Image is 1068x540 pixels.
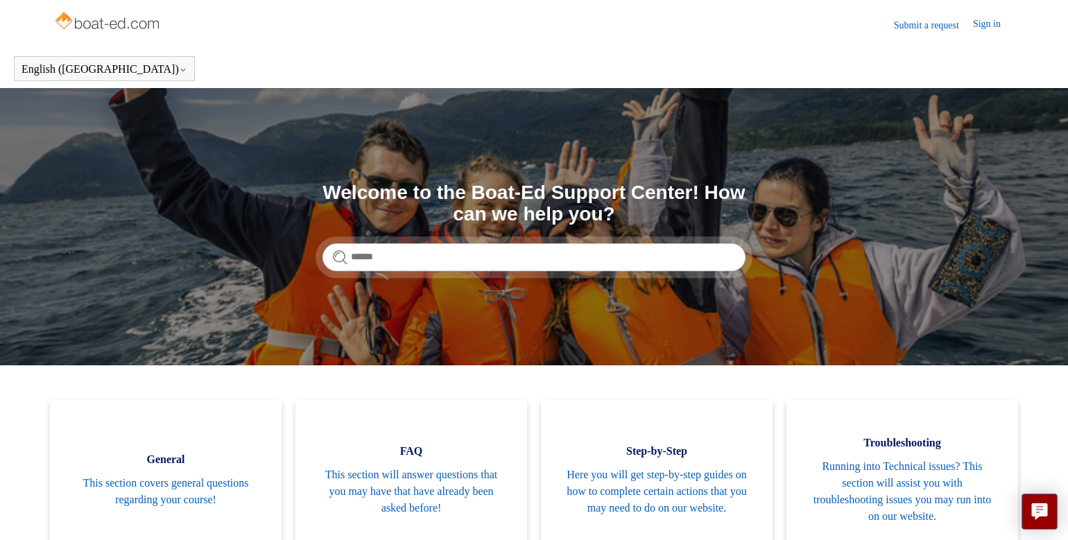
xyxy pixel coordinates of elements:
[562,443,752,460] span: Step-by-Step
[316,443,506,460] span: FAQ
[71,475,261,508] span: This section covers general questions regarding your course!
[322,243,746,271] input: Search
[1022,494,1058,530] button: Live chat
[71,451,261,468] span: General
[21,63,187,76] button: English ([GEOGRAPHIC_DATA])
[322,182,746,225] h1: Welcome to the Boat-Ed Support Center! How can we help you?
[973,17,1015,33] a: Sign in
[53,8,164,36] img: Boat-Ed Help Center home page
[807,458,997,525] span: Running into Technical issues? This section will assist you with troubleshooting issues you may r...
[807,435,997,451] span: Troubleshooting
[316,467,506,516] span: This section will answer questions that you may have that have already been asked before!
[562,467,752,516] span: Here you will get step-by-step guides on how to complete certain actions that you may need to do ...
[894,18,973,33] a: Submit a request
